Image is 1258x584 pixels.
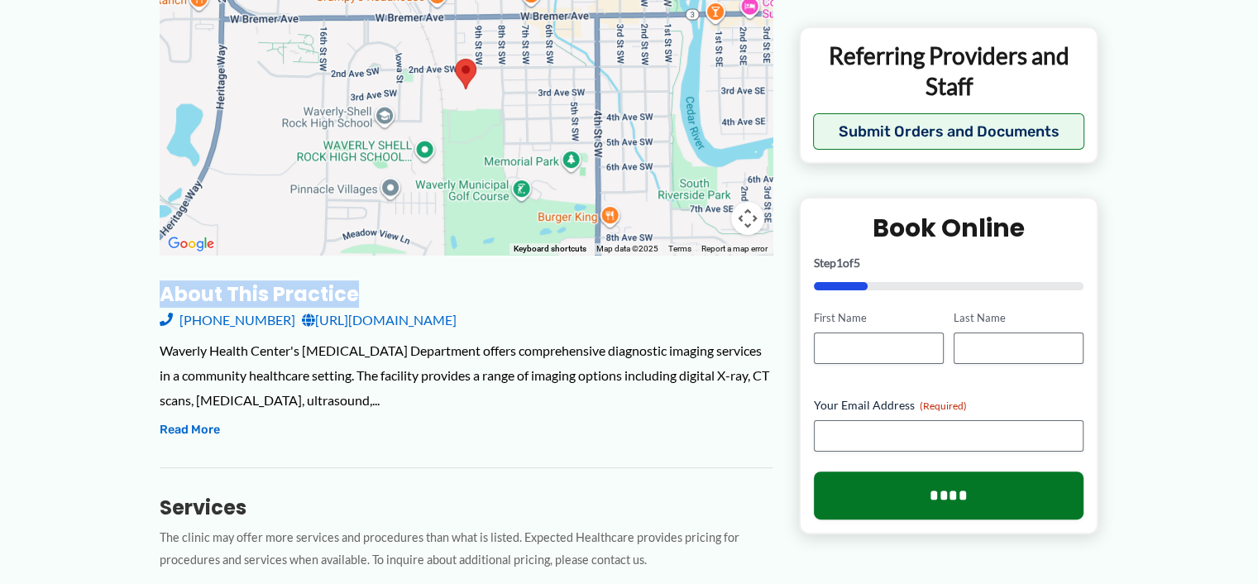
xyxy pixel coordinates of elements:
[954,310,1083,326] label: Last Name
[814,396,1084,413] label: Your Email Address
[701,244,768,253] a: Report a map error
[814,257,1084,269] p: Step of
[160,281,772,307] h3: About this practice
[814,310,944,326] label: First Name
[164,233,218,255] a: Open this area in Google Maps (opens a new window)
[836,256,843,270] span: 1
[813,41,1085,101] p: Referring Providers and Staff
[160,495,772,520] h3: Services
[160,420,220,440] button: Read More
[731,202,764,235] button: Map camera controls
[814,212,1084,244] h2: Book Online
[160,338,772,412] div: Waverly Health Center's [MEDICAL_DATA] Department offers comprehensive diagnostic imaging service...
[160,308,295,333] a: [PHONE_NUMBER]
[596,244,658,253] span: Map data ©2025
[160,527,772,572] p: The clinic may offer more services and procedures than what is listed. Expected Healthcare provid...
[514,243,586,255] button: Keyboard shortcuts
[813,113,1085,150] button: Submit Orders and Documents
[854,256,860,270] span: 5
[668,244,691,253] a: Terms (opens in new tab)
[920,399,967,411] span: (Required)
[164,233,218,255] img: Google
[302,308,457,333] a: [URL][DOMAIN_NAME]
